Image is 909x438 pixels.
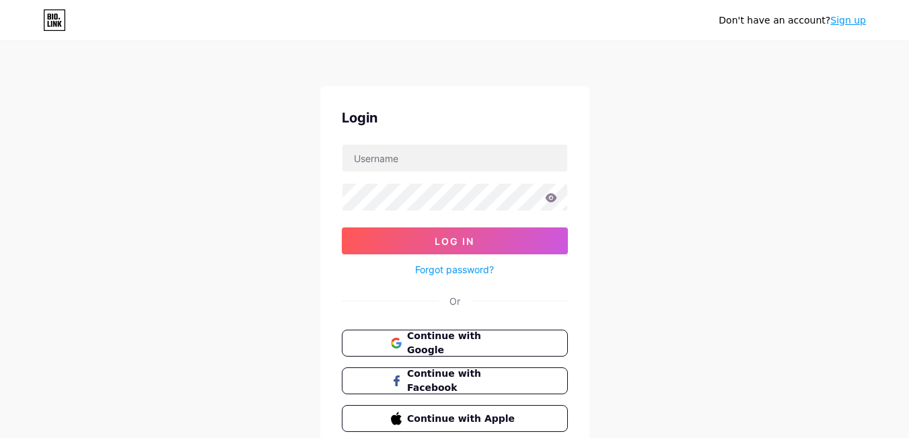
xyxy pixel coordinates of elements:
[342,330,568,357] button: Continue with Google
[830,15,866,26] a: Sign up
[342,108,568,128] div: Login
[407,329,518,357] span: Continue with Google
[407,412,518,426] span: Continue with Apple
[719,13,866,28] div: Don't have an account?
[415,262,494,277] a: Forgot password?
[342,405,568,432] button: Continue with Apple
[342,145,567,172] input: Username
[407,367,518,395] span: Continue with Facebook
[435,235,474,247] span: Log In
[342,367,568,394] button: Continue with Facebook
[342,227,568,254] button: Log In
[449,294,460,308] div: Or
